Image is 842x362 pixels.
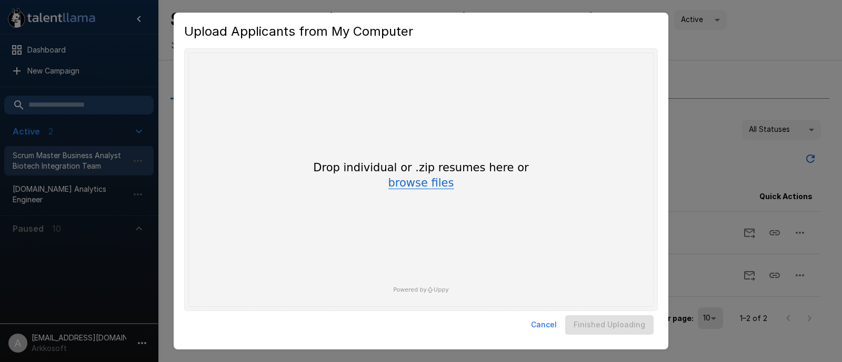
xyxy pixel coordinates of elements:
[393,286,448,293] a: Powered byUppy
[295,160,547,190] div: Drop individual or .zip resumes here or
[388,178,454,189] button: browse files
[184,23,413,40] h5: Upload Applicants from My Computer
[434,286,449,293] span: Uppy
[184,48,658,311] div: Uppy Dashboard
[527,315,561,335] button: Cancel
